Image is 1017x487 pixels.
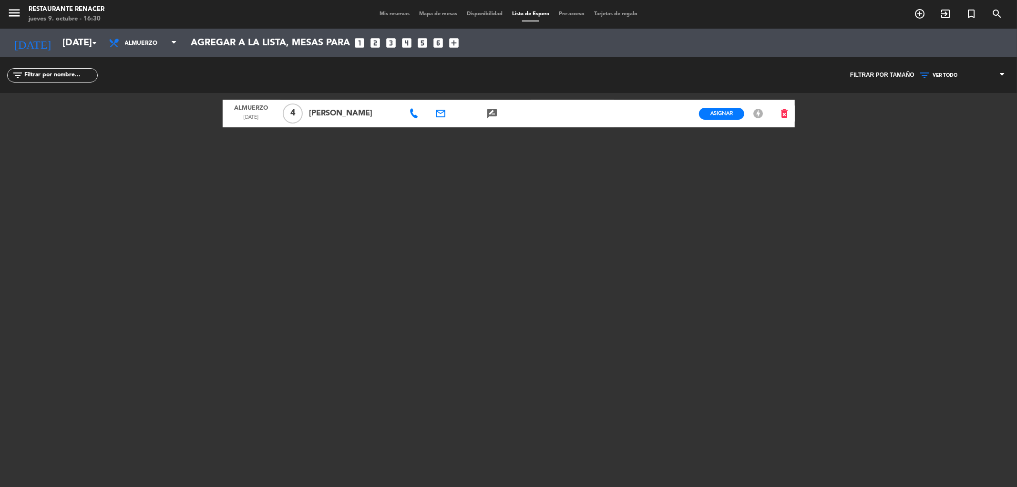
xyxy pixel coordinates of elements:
[29,14,104,24] div: jueves 9. octubre - 16:30
[416,37,429,49] i: looks_5
[462,11,507,17] span: Disponibilidad
[401,37,413,49] i: looks_4
[414,11,462,17] span: Mapa de mesas
[89,37,100,49] i: arrow_drop_down
[779,108,791,119] i: delete_forever
[914,8,925,20] i: add_circle_outline
[353,37,366,49] i: looks_one
[710,110,733,117] span: Asignar
[966,8,977,20] i: turned_in_not
[309,107,398,120] span: [PERSON_NAME]
[435,108,446,119] i: email
[226,114,277,126] span: [DATE]
[750,107,767,120] button: offline_bolt
[7,6,21,23] button: menu
[933,73,957,78] span: VER TODO
[699,108,744,120] button: Asignar
[12,70,23,81] i: filter_list
[375,11,414,17] span: Mis reservas
[226,102,277,114] span: Almuerzo
[850,71,914,80] span: Filtrar por tamaño
[991,8,1003,20] i: search
[432,37,444,49] i: looks_6
[125,34,170,52] span: Almuerzo
[191,37,350,49] span: Agregar a la lista, mesas para
[7,6,21,20] i: menu
[7,32,58,53] i: [DATE]
[23,70,97,81] input: Filtrar por nombre...
[448,37,460,49] i: add_box
[283,104,303,124] span: 4
[507,11,554,17] span: Lista de Espera
[589,11,642,17] span: Tarjetas de regalo
[554,11,589,17] span: Pre-acceso
[385,37,397,49] i: looks_3
[775,105,795,122] button: delete_forever
[369,37,381,49] i: looks_two
[940,8,951,20] i: exit_to_app
[752,108,764,119] i: offline_bolt
[29,5,104,14] div: Restaurante Renacer
[486,108,498,119] i: rate_review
